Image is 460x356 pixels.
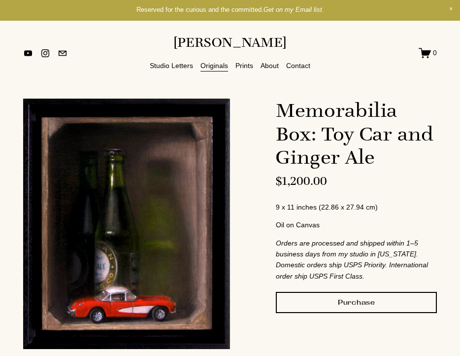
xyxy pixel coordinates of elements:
[40,48,50,58] a: instagram-unauth
[261,60,279,72] a: About
[23,48,33,58] a: YouTube
[200,60,228,72] a: Originals
[58,48,67,58] a: jennifermariekeller@gmail.com
[338,298,375,306] span: Purchase
[150,60,193,72] a: Studio Letters
[433,48,437,57] span: 0
[235,60,253,72] a: Prints
[173,34,287,51] a: [PERSON_NAME]
[276,99,437,169] h1: Memorabilia Box: Toy Car and Ginger Ale
[23,99,230,349] div: Gallery
[276,239,430,281] em: Orders are processed and shipped within 1–5 business days from my studio in [US_STATE]. Domestic ...
[276,174,437,188] div: $1,200.00
[286,60,310,72] a: Contact
[276,202,437,213] p: 9 x 11 inches (22.86 x 27.94 cm)
[276,292,437,313] button: Purchase
[419,47,437,59] a: 0 items in cart
[276,219,437,230] p: Oil on Canvas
